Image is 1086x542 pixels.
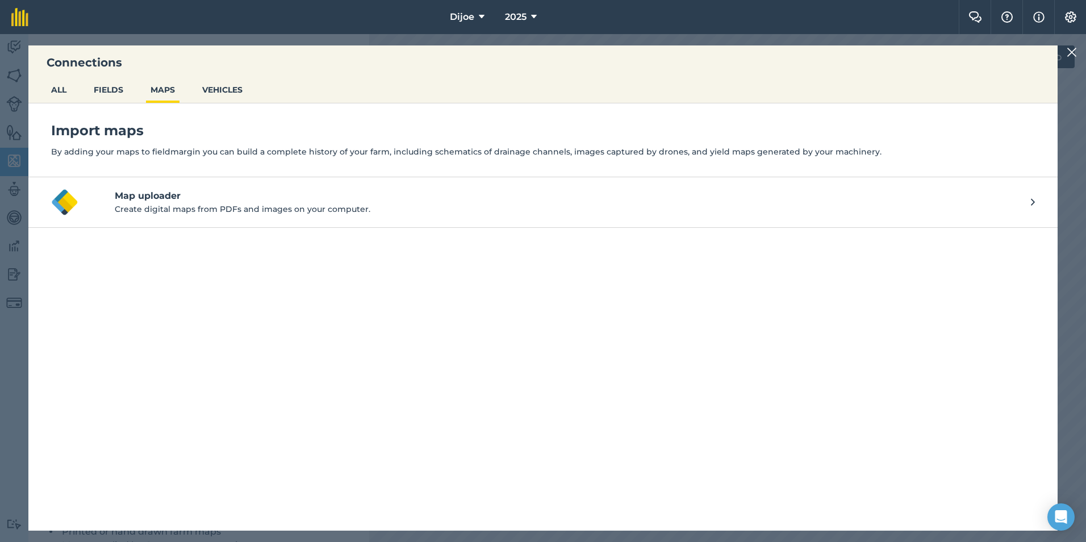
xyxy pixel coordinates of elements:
h4: Import maps [51,122,1035,140]
h3: Connections [28,55,1058,70]
img: svg+xml;base64,PHN2ZyB4bWxucz0iaHR0cDovL3d3dy53My5vcmcvMjAwMC9zdmciIHdpZHRoPSIyMiIgaGVpZ2h0PSIzMC... [1067,45,1077,59]
button: FIELDS [89,79,128,101]
button: Map uploader logoMap uploaderCreate digital maps from PDFs and images on your computer. [28,177,1058,228]
button: ALL [47,79,71,101]
img: fieldmargin Logo [11,8,28,26]
img: Two speech bubbles overlapping with the left bubble in the forefront [968,11,982,23]
p: By adding your maps to fieldmargin you can build a complete history of your farm, including schem... [51,145,1035,158]
button: VEHICLES [198,79,247,101]
img: A question mark icon [1000,11,1014,23]
p: Create digital maps from PDFs and images on your computer. [115,203,1031,215]
h4: Map uploader [115,189,1031,203]
span: 2025 [505,10,527,24]
span: Dijoe [450,10,474,24]
button: MAPS [146,79,179,101]
img: svg+xml;base64,PHN2ZyB4bWxucz0iaHR0cDovL3d3dy53My5vcmcvMjAwMC9zdmciIHdpZHRoPSIxNyIgaGVpZ2h0PSIxNy... [1033,10,1045,24]
img: A cog icon [1064,11,1077,23]
div: Open Intercom Messenger [1047,503,1075,531]
img: Map uploader logo [51,189,78,216]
